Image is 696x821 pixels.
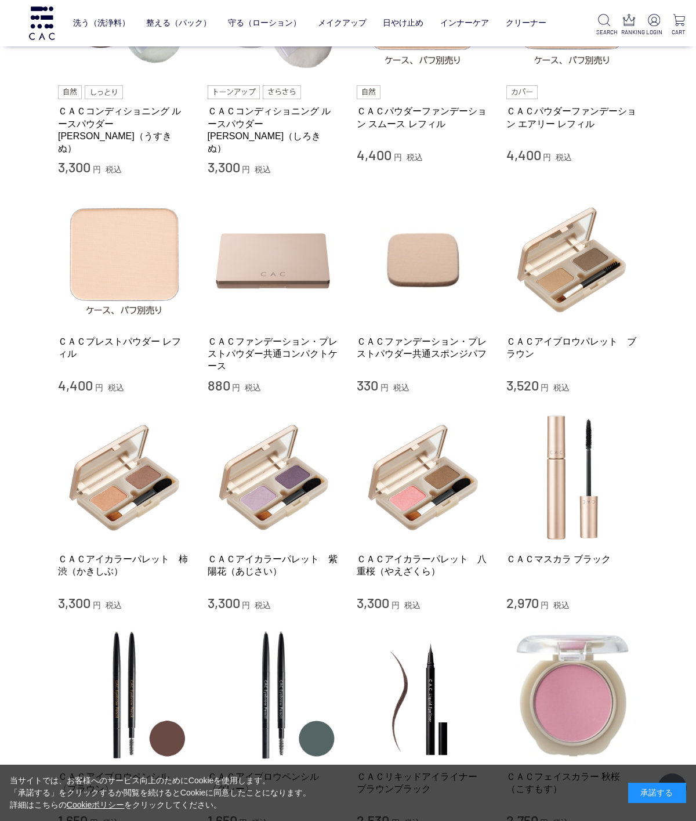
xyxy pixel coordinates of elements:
[407,153,423,162] span: 税込
[73,9,130,37] a: 洗う（洗浄料）
[67,800,125,809] a: Cookieポリシー
[357,146,391,163] span: 4,400
[506,377,539,393] span: 3,520
[108,383,124,392] span: 税込
[208,594,240,611] span: 3,300
[208,377,230,393] span: 880
[10,775,311,811] div: 当サイトでは、お客様へのサービス向上のためにCookieを使用します。 「承諾する」をクリックするか閲覧を続けるとCookieに同意したことになります。 詳細はこちらの をクリックしてください。
[208,411,340,544] img: ＣＡＣアイカラーパレット 紫陽花（あじさい）
[208,194,340,326] img: ＣＡＣファンデーション・プレストパウダー共通コンパクトケース
[263,85,301,99] img: さらさら
[357,105,489,130] a: ＣＡＣパウダーファンデーション スムース レフィル
[95,383,103,392] span: 円
[541,383,549,392] span: 円
[506,553,639,565] a: ＣＡＣマスカラ ブラック
[506,105,639,130] a: ＣＡＣパウダーファンデーション エアリー レフィル
[106,601,122,610] span: 税込
[357,594,389,611] span: 3,300
[58,629,190,761] img: ＣＡＣアイブロウペンシル 〈ブラウン〉
[242,165,250,174] span: 円
[255,165,271,174] span: 税込
[671,28,687,37] p: CART
[318,9,367,37] a: メイクアップ
[232,383,240,392] span: 円
[93,165,101,174] span: 円
[58,105,190,154] a: ＣＡＣコンディショニング ルースパウダー [PERSON_NAME]（うすきぬ）
[506,335,639,360] a: ＣＡＣアイブロウパレット ブラウン
[671,14,687,37] a: CART
[58,85,82,99] img: 自然
[506,629,639,761] img: ＣＡＣフェイスカラー 秋桜（こすもす）
[58,194,190,326] img: ＣＡＣプレストパウダー レフィル
[146,9,211,37] a: 整える（パック）
[245,383,261,392] span: 税込
[596,28,612,37] p: SEARCH
[506,85,538,99] img: カバー
[106,165,122,174] span: 税込
[228,9,301,37] a: 守る（ローション）
[357,553,489,578] a: ＣＡＣアイカラーパレット 八重桜（やえざくら）
[628,783,686,803] div: 承諾する
[506,194,639,326] img: ＣＡＣアイブロウパレット ブラウン
[208,553,340,578] a: ＣＡＣアイカラーパレット 紫陽花（あじさい）
[85,85,123,99] img: しっとり
[58,158,90,175] span: 3,300
[58,553,190,578] a: ＣＡＣアイカラーパレット 柿渋（かきしぶ）
[58,335,190,360] a: ＣＡＣプレストパウダー レフィル
[404,601,420,610] span: 税込
[357,629,489,761] img: ＣＡＣリキッドアイライナー ブラウンブラック
[357,377,378,393] span: 330
[357,85,380,99] img: 自然
[242,601,250,610] span: 円
[208,158,240,175] span: 3,300
[208,629,340,761] img: ＣＡＣアイブロウペンシル 〈グレー〉
[394,153,402,162] span: 円
[541,601,549,610] span: 円
[93,601,101,610] span: 円
[506,411,639,544] img: ＣＡＣマスカラ ブラック
[357,411,489,544] img: ＣＡＣアイカラーパレット 八重桜（やえざくら）
[27,6,56,39] img: logo
[646,28,662,37] p: LOGIN
[506,9,546,37] a: クリーナー
[58,377,93,393] span: 4,400
[357,335,489,360] a: ＣＡＣファンデーション・プレストパウダー共通スポンジパフ
[58,594,90,611] span: 3,300
[58,411,190,544] img: ＣＡＣアイカラーパレット 柿渋（かきしぶ）
[506,146,541,163] span: 4,400
[391,601,400,610] span: 円
[380,383,389,392] span: 円
[596,14,612,37] a: SEARCH
[255,601,271,610] span: 税込
[556,153,572,162] span: 税込
[543,153,551,162] span: 円
[208,335,340,372] a: ＣＡＣファンデーション・プレストパウダー共通コンパクトケース
[383,9,423,37] a: 日やけ止め
[621,14,637,37] a: RANKING
[506,594,539,611] span: 2,970
[553,601,570,610] span: 税込
[208,85,260,99] img: トーンアップ
[208,105,340,154] a: ＣＡＣコンディショニング ルースパウダー [PERSON_NAME]（しろきぬ）
[393,383,409,392] span: 税込
[646,14,662,37] a: LOGIN
[440,9,489,37] a: インナーケア
[621,28,637,37] p: RANKING
[553,383,570,392] span: 税込
[357,194,489,326] img: ＣＡＣファンデーション・プレストパウダー共通スポンジパフ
